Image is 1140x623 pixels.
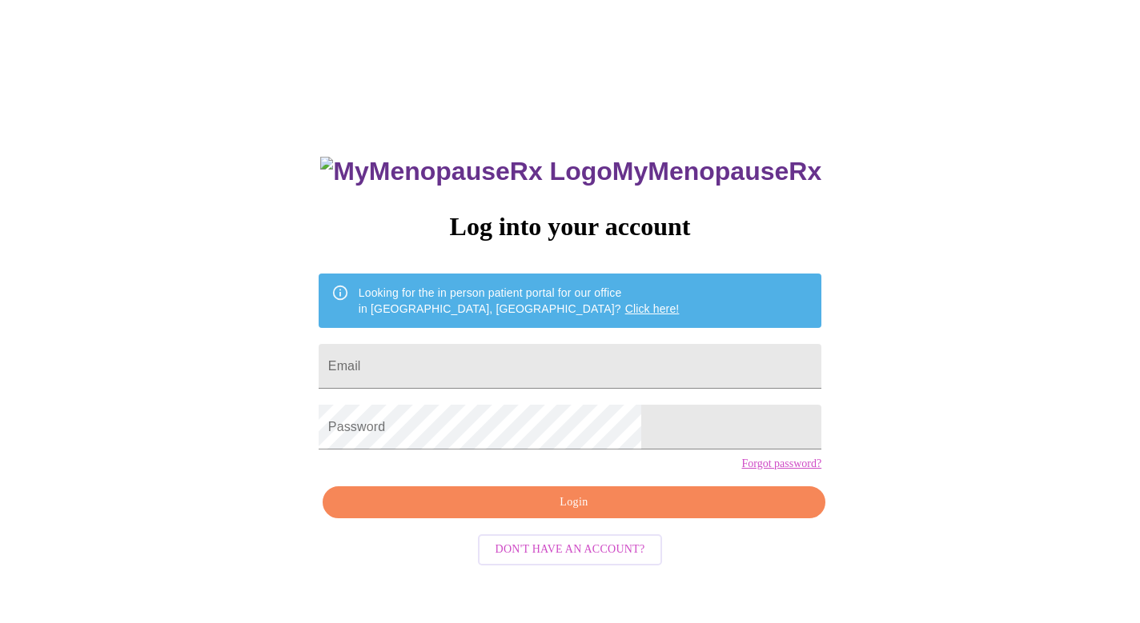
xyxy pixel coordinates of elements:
[359,278,680,323] div: Looking for the in person patient portal for our office in [GEOGRAPHIC_DATA], [GEOGRAPHIC_DATA]?
[496,540,645,560] span: Don't have an account?
[478,534,663,565] button: Don't have an account?
[319,212,821,242] h3: Log into your account
[341,493,807,513] span: Login
[625,302,680,315] a: Click here!
[323,486,825,519] button: Login
[320,157,821,186] h3: MyMenopauseRx
[320,157,612,186] img: MyMenopauseRx Logo
[741,457,821,470] a: Forgot password?
[474,541,667,555] a: Don't have an account?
